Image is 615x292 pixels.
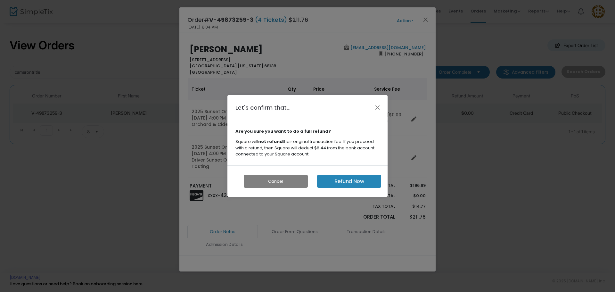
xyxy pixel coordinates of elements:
[244,175,308,188] button: Cancel
[317,175,381,188] button: Refund Now
[258,138,283,145] strong: not refund
[235,128,331,134] strong: Are you sure you want to do a full refund?
[235,103,291,112] h4: Let's confirm that...
[235,138,374,157] span: Square will their original transaction fee. If you proceed with a refund, then Square will deduct...
[373,103,382,112] button: Close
